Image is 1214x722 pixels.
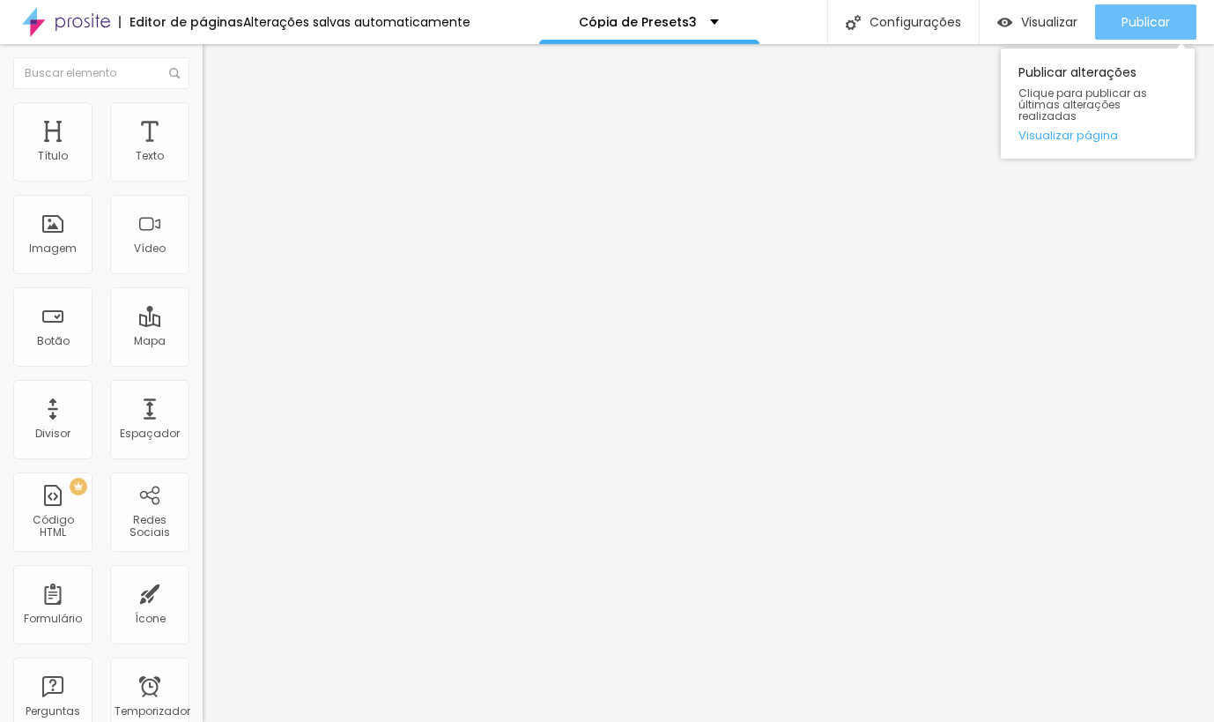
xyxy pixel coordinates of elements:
[130,512,170,540] font: Redes Sociais
[1018,127,1118,144] font: Visualizar página
[130,13,243,31] font: Editor de páginas
[24,611,82,626] font: Formulário
[1021,13,1077,31] font: Visualizar
[1018,86,1147,123] font: Clique para publicar as últimas alterações realizadas
[997,15,1012,30] img: view-1.svg
[26,703,80,718] font: Perguntas
[1121,13,1170,31] font: Publicar
[870,13,961,31] font: Configurações
[134,241,166,256] font: Vídeo
[33,512,74,540] font: Código HTML
[203,44,1214,722] iframe: Editor
[35,426,70,441] font: Divisor
[29,241,77,256] font: Imagem
[135,611,166,626] font: Ícone
[1095,4,1196,40] button: Publicar
[846,15,861,30] img: Ícone
[169,68,180,78] img: Ícone
[980,4,1095,40] button: Visualizar
[134,333,166,348] font: Mapa
[243,13,470,31] font: Alterações salvas automaticamente
[1018,63,1136,81] font: Publicar alterações
[136,148,164,163] font: Texto
[579,13,697,31] font: Cópia de Presets3
[115,703,190,718] font: Temporizador
[13,57,189,89] input: Buscar elemento
[38,148,68,163] font: Título
[120,426,180,441] font: Espaçador
[1018,130,1177,141] a: Visualizar página
[37,333,70,348] font: Botão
